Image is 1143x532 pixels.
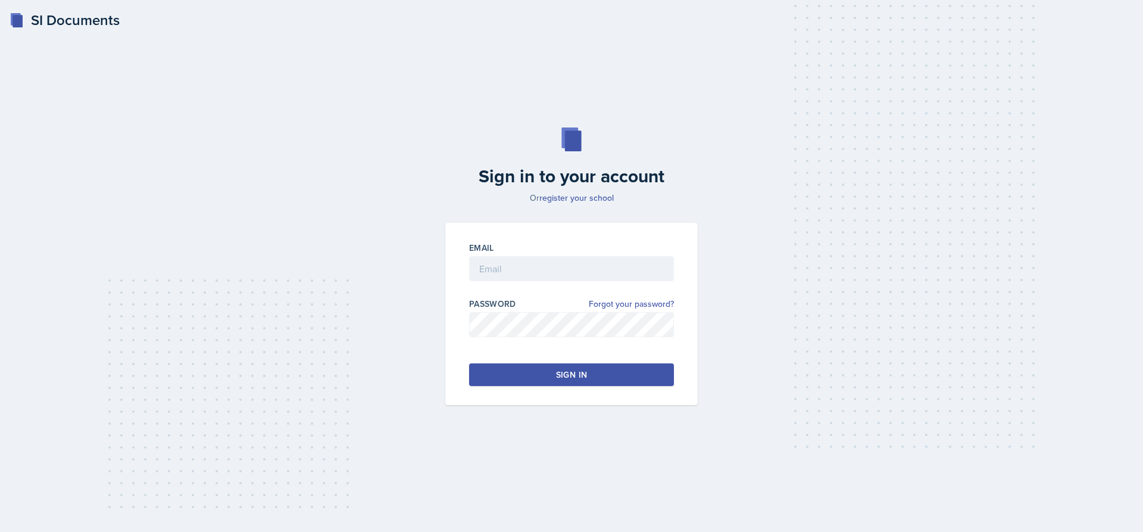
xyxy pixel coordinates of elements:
h2: Sign in to your account [438,166,705,187]
a: register your school [539,192,614,204]
button: Sign in [469,363,674,386]
a: SI Documents [10,10,120,31]
a: Forgot your password? [589,298,674,310]
input: Email [469,256,674,281]
div: Sign in [556,369,587,381]
label: Email [469,242,494,254]
label: Password [469,298,516,310]
p: Or [438,192,705,204]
